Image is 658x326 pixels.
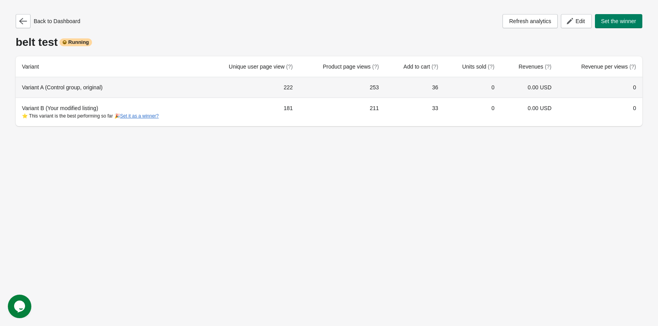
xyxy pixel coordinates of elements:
span: (?) [545,63,551,70]
span: Set the winner [601,18,636,24]
span: Revenues [519,63,551,70]
div: Back to Dashboard [16,14,80,28]
span: Product page views [323,63,379,70]
td: 0 [558,77,642,98]
td: 0 [445,98,501,126]
iframe: chat widget [8,295,33,318]
div: ⭐ This variant is the best performing so far 🎉 [22,112,197,120]
td: 253 [299,77,385,98]
span: (?) [432,63,438,70]
span: (?) [488,63,494,70]
td: 0.00 USD [501,98,558,126]
span: (?) [629,63,636,70]
button: Edit [561,14,591,28]
td: 181 [203,98,299,126]
span: Add to cart [403,63,438,70]
button: Set it as a winner? [120,113,159,119]
span: Revenue per views [581,63,636,70]
span: Units sold [462,63,494,70]
span: (?) [372,63,379,70]
td: 36 [385,77,444,98]
td: 0 [558,98,642,126]
td: 211 [299,98,385,126]
span: Edit [575,18,585,24]
div: Variant A (Control group, original) [22,83,197,91]
div: belt test [16,36,642,49]
td: 222 [203,77,299,98]
button: Set the winner [595,14,643,28]
td: 0.00 USD [501,77,558,98]
span: Refresh analytics [509,18,551,24]
div: Running [60,38,92,46]
span: (?) [286,63,293,70]
span: Unique user page view [229,63,293,70]
div: Variant B (Your modified listing) [22,104,197,120]
td: 0 [445,77,501,98]
button: Refresh analytics [503,14,558,28]
td: 33 [385,98,444,126]
th: Variant [16,56,203,77]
